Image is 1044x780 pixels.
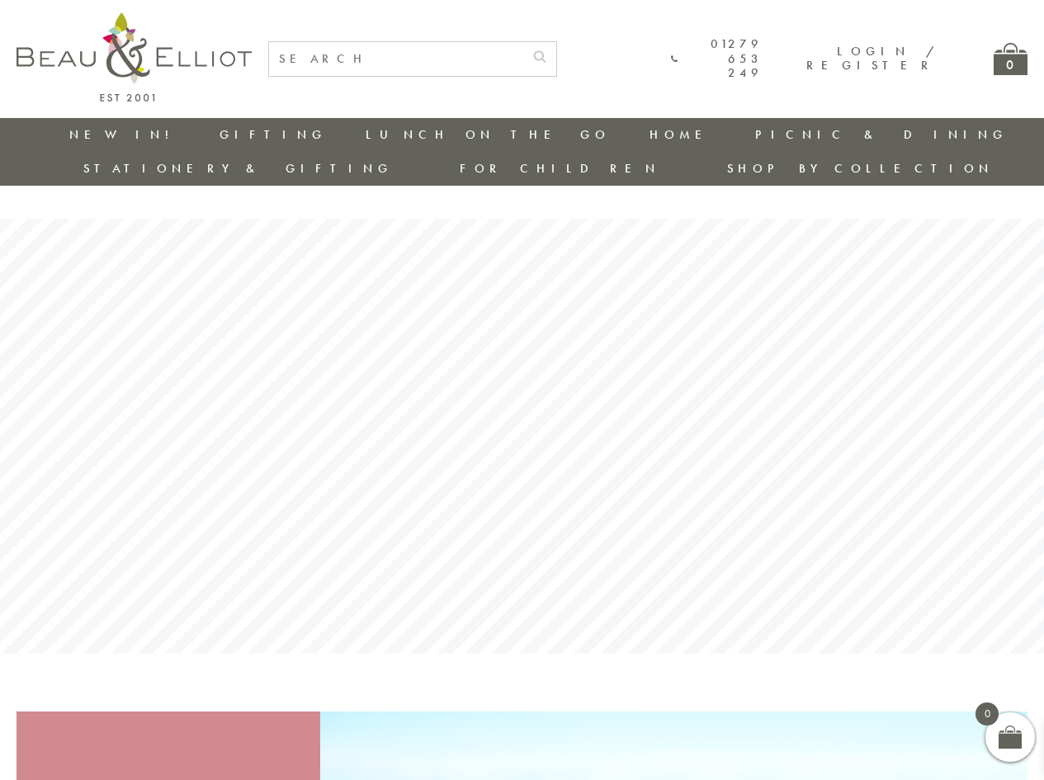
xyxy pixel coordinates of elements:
input: SEARCH [269,42,523,76]
a: New in! [69,126,180,143]
a: Stationery & Gifting [83,160,393,177]
img: logo [17,12,252,102]
a: Gifting [220,126,327,143]
a: 0 [994,43,1027,75]
a: 01279 653 249 [671,37,763,80]
a: Lunch On The Go [366,126,610,143]
a: Home [650,126,716,143]
a: Picnic & Dining [755,126,1008,143]
a: Login / Register [806,43,936,73]
span: 0 [976,702,999,726]
a: For Children [460,160,660,177]
a: Shop by collection [727,160,994,177]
